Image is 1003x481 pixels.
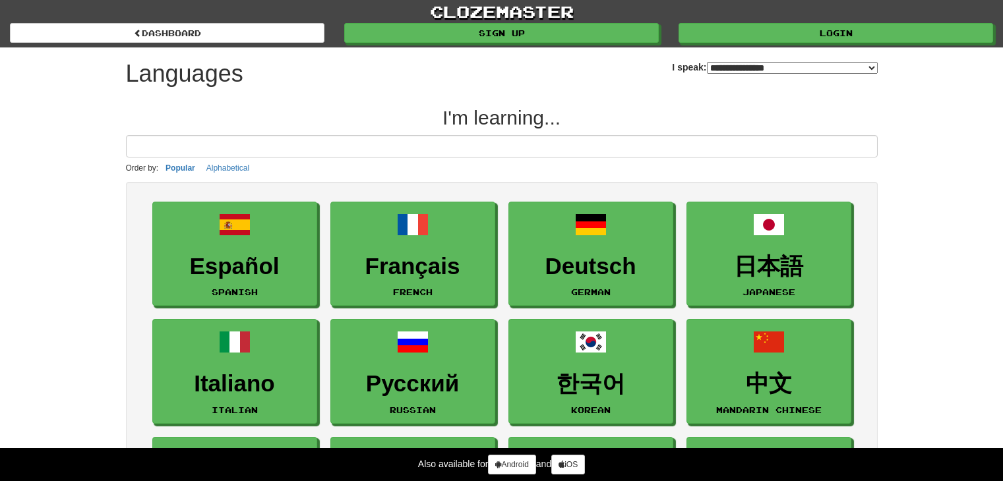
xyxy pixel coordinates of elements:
small: Spanish [212,287,258,297]
h3: Français [338,254,488,279]
a: dashboard [10,23,324,43]
small: Korean [571,405,611,414]
h3: Deutsch [516,254,666,279]
a: Android [488,455,535,474]
small: French [393,287,433,297]
small: Italian [212,405,258,414]
button: Alphabetical [202,161,253,175]
button: Popular [162,161,199,175]
h3: 日本語 [694,254,844,279]
small: Order by: [126,163,159,173]
a: DeutschGerman [508,202,673,306]
h3: 한국어 [516,371,666,397]
a: FrançaisFrench [330,202,495,306]
a: iOS [551,455,585,474]
small: German [571,287,611,297]
h3: 中文 [694,371,844,397]
small: Russian [390,405,436,414]
a: РусскийRussian [330,319,495,424]
small: Japanese [743,287,795,297]
a: EspañolSpanish [152,202,317,306]
h3: Italiano [160,371,310,397]
a: 한국어Korean [508,319,673,424]
a: Login [679,23,993,43]
h3: Русский [338,371,488,397]
select: I speak: [707,62,878,74]
a: ItalianoItalian [152,319,317,424]
h2: I'm learning... [126,107,878,128]
small: Mandarin Chinese [716,405,822,414]
a: Sign up [344,23,659,43]
a: 日本語Japanese [686,202,851,306]
a: 中文Mandarin Chinese [686,319,851,424]
label: I speak: [672,61,877,74]
h1: Languages [126,61,243,87]
h3: Español [160,254,310,279]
